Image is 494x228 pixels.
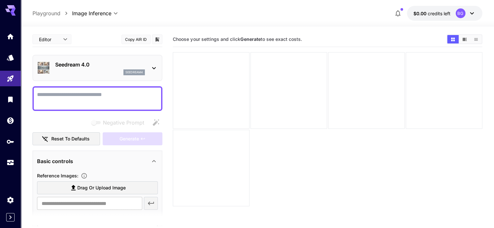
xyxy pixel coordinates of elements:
span: $0.00 [413,11,428,16]
span: credits left [428,11,450,16]
button: Add to library [154,35,160,43]
div: Basic controls [37,153,158,169]
button: Reset to defaults [32,132,100,146]
button: Upload a reference image to guide the result. This is needed for Image-to-Image or Inpainting. Su... [78,173,90,179]
button: Show media in grid view [447,35,459,43]
button: Copy AIR ID [121,35,151,44]
button: Expand sidebar [6,213,15,222]
span: Editor [39,36,59,43]
div: Models [6,54,14,62]
div: Library [6,95,14,103]
p: Basic controls [37,157,73,165]
span: Reference Images : [37,173,78,178]
div: Settings [6,196,14,204]
button: $0.00BG [407,6,482,21]
button: Show media in list view [470,35,482,43]
span: Choose your settings and click to see exact costs. [173,36,302,42]
div: Show media in grid viewShow media in video viewShow media in list view [447,34,482,44]
div: API Keys [6,138,14,146]
div: BG [456,8,465,18]
div: Usage [6,159,14,167]
div: Seedream 4.0seedream4 [37,58,158,78]
button: Show media in video view [459,35,470,43]
span: Negative prompts are not compatible with the selected model. [90,118,149,126]
div: Home [6,32,14,41]
a: Playground [32,9,60,17]
nav: breadcrumb [32,9,72,17]
div: $0.00 [413,10,450,17]
label: Drag or upload image [37,181,158,195]
span: Image Inference [72,9,111,17]
span: Negative Prompt [103,119,144,126]
p: Seedream 4.0 [55,61,145,68]
div: Playground [6,75,14,83]
p: seedream4 [125,70,143,75]
div: Wallet [6,116,14,125]
span: Drag or upload image [77,184,126,192]
b: Generate [240,36,260,42]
